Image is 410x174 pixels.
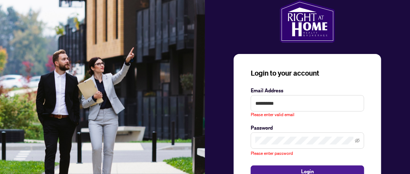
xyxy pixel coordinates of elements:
span: Please enter password [251,151,293,156]
span: eye-invisible [355,138,360,143]
h3: Login to your account [251,68,364,78]
label: Password [251,124,364,132]
span: Please enter valid email [251,112,294,118]
label: Email Address [251,87,364,94]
